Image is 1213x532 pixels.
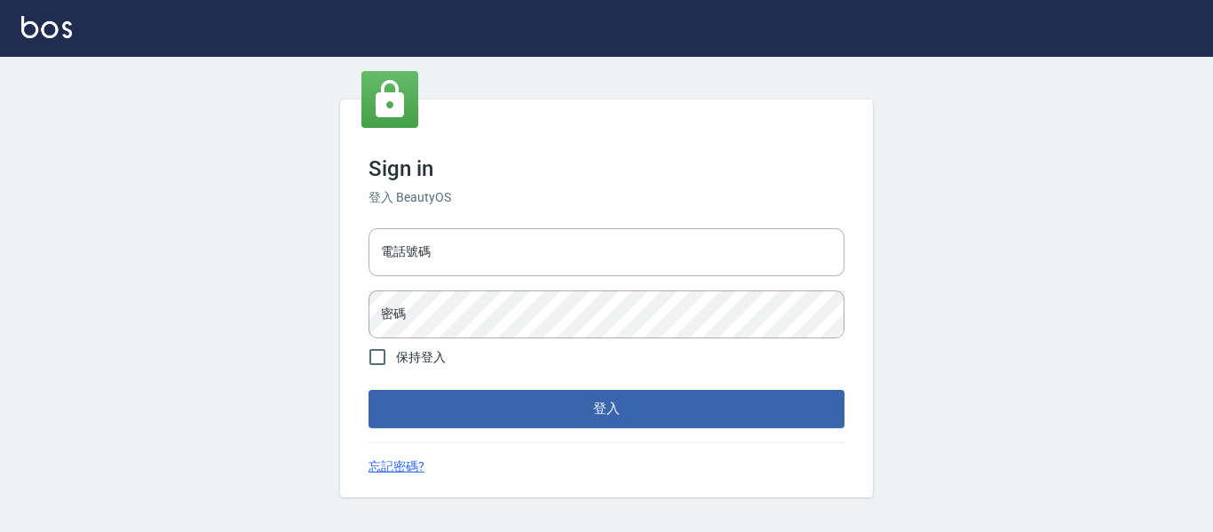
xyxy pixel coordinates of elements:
[21,16,72,38] img: Logo
[369,156,844,181] h3: Sign in
[396,348,446,367] span: 保持登入
[369,188,844,207] h6: 登入 BeautyOS
[369,457,424,476] a: 忘記密碼?
[369,390,844,427] button: 登入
